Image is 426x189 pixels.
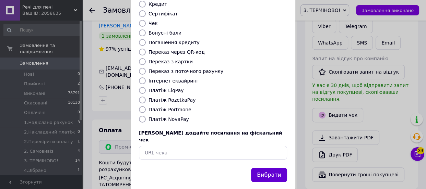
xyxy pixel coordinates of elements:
label: Бонусні бали [149,30,181,36]
label: Сертифікат [149,11,178,16]
input: URL чека [139,146,287,160]
label: Інтернет еквайринг [149,78,199,84]
label: Платіж NovaPay [149,116,189,122]
label: Переказ через QR-код [149,49,205,55]
label: Переказ з поточного рахунку [149,68,223,74]
label: Погашення кредиту [149,40,200,45]
label: Платіж Portmone [149,107,191,112]
span: [PERSON_NAME] додайте посилання на фіскальний чек [139,130,282,142]
label: Переказ з картки [149,59,193,64]
label: Платіж RozetkaPay [149,97,196,103]
label: Чек [149,21,158,26]
label: Кредит [149,1,167,7]
button: Вибрати [251,168,287,182]
label: Платіж LiqPay [149,88,184,93]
